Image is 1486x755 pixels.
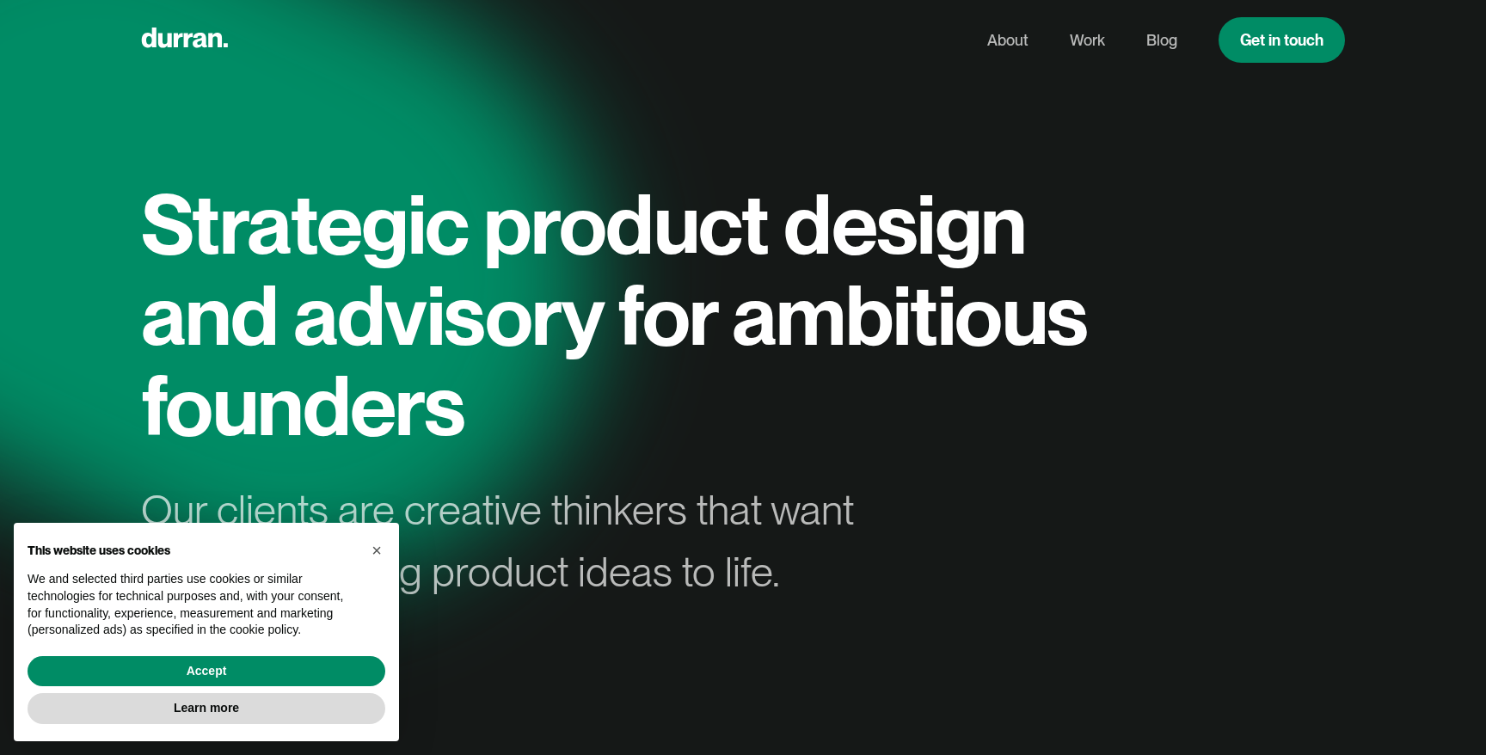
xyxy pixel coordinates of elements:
[141,179,1104,451] h1: Strategic product design and advisory for ambitious founders
[1219,17,1345,63] a: Get in touch
[28,543,358,558] h2: This website uses cookies
[28,656,385,687] button: Accept
[141,479,884,603] div: Our clients are creative thinkers that want to bring their big product ideas to life.
[987,24,1029,57] a: About
[363,537,390,564] button: Close this notice
[28,571,358,638] p: We and selected third parties use cookies or similar technologies for technical purposes and, wit...
[1146,24,1177,57] a: Blog
[371,541,382,560] span: ×
[141,23,228,57] a: home
[1070,24,1105,57] a: Work
[28,693,385,724] button: Learn more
